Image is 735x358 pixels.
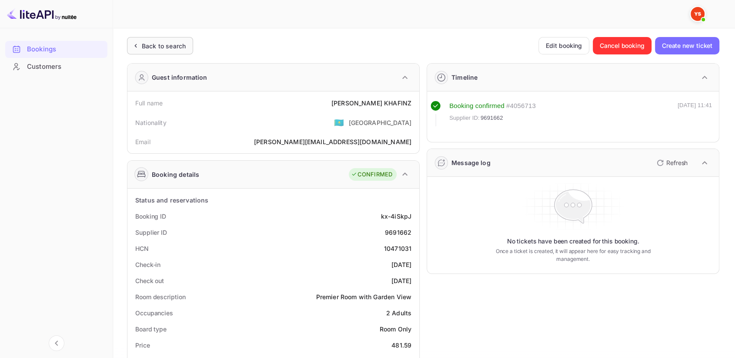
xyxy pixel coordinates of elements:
div: 2 Adults [386,308,411,317]
span: Supplier ID: [449,114,480,122]
div: CONFIRMED [351,170,392,179]
div: Booking confirmed [449,101,504,111]
div: Status and reservations [135,196,208,205]
span: United States [334,115,344,130]
div: Occupancies [135,308,173,317]
div: Premier Room with Garden View [316,292,411,301]
p: Once a ticket is created, it will appear here for easy tracking and management. [494,247,651,263]
div: Guest information [152,73,207,82]
div: 481.59 [391,341,411,350]
div: Check out [135,276,164,285]
div: Timeline [451,73,478,82]
div: [PERSON_NAME][EMAIL_ADDRESS][DOMAIN_NAME] [254,137,411,146]
div: Message log [451,158,491,167]
div: [PERSON_NAME] KHAFINZ [331,98,411,108]
img: LiteAPI logo [7,7,77,21]
div: # 4056713 [506,101,536,111]
div: Supplier ID [135,228,167,237]
div: [GEOGRAPHIC_DATA] [348,118,411,127]
a: Bookings [5,41,107,57]
div: [DATE] [391,276,411,285]
div: Board type [135,324,167,334]
div: Back to search [142,41,186,51]
div: [DATE] [391,260,411,269]
div: Full name [135,98,163,108]
p: Refresh [666,158,688,167]
div: Nationality [135,118,167,127]
img: Yandex Support [691,7,705,21]
div: Bookings [27,44,103,54]
button: Create new ticket [655,37,719,54]
div: Customers [27,62,103,72]
button: Refresh [651,156,691,170]
p: No tickets have been created for this booking. [507,237,639,246]
div: HCN [135,244,149,253]
button: Collapse navigation [49,335,64,351]
div: Room Only [380,324,411,334]
div: [DATE] 11:41 [678,101,712,126]
div: 9691662 [385,228,411,237]
button: Cancel booking [593,37,651,54]
div: Price [135,341,150,350]
span: 9691662 [481,114,503,122]
div: Email [135,137,150,146]
div: Room description [135,292,185,301]
button: Edit booking [538,37,589,54]
div: kx-4iSkpJ [381,212,411,221]
div: Booking ID [135,212,166,221]
div: Bookings [5,41,107,58]
a: Customers [5,58,107,74]
div: Customers [5,58,107,75]
div: 10471031 [384,244,411,253]
div: Check-in [135,260,160,269]
div: Booking details [152,170,199,179]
